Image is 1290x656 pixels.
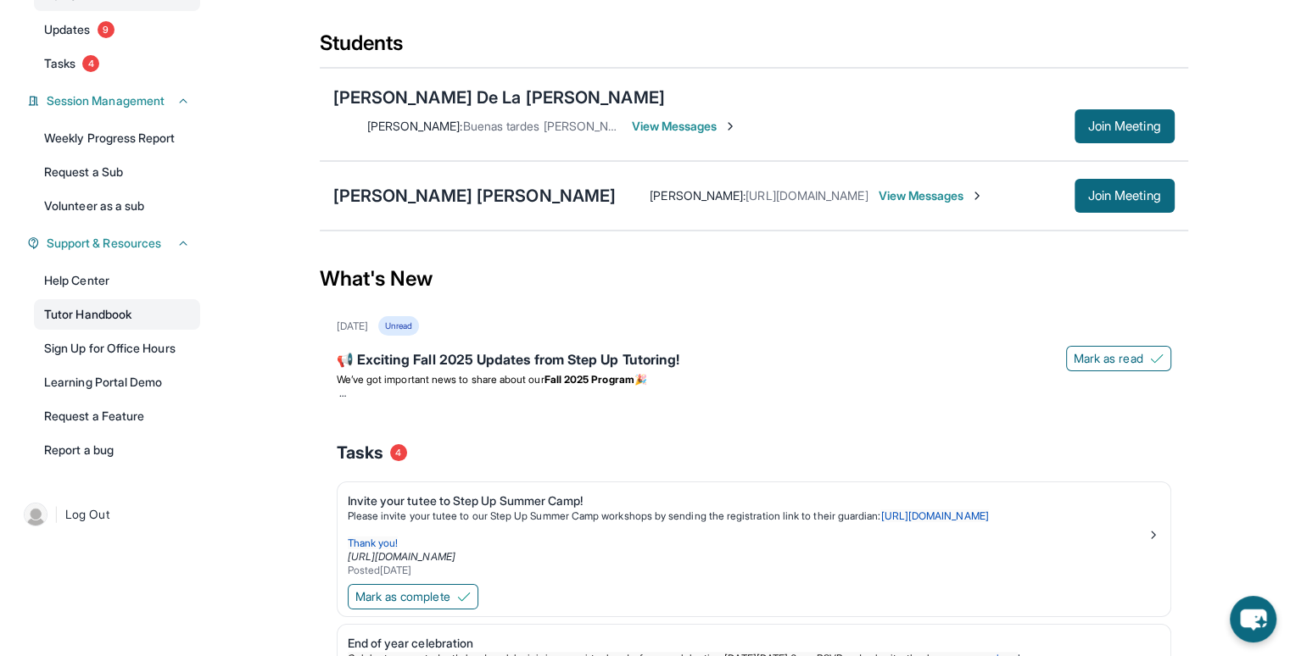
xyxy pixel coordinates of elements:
button: Mark as complete [348,584,478,609]
span: 9 [98,21,114,38]
span: Buenas tardes [PERSON_NAME] [463,119,637,133]
span: 4 [390,444,407,461]
a: [URL][DOMAIN_NAME] [880,509,988,522]
a: Volunteer as a sub [34,191,200,221]
button: Support & Resources [40,235,190,252]
div: Invite your tutee to Step Up Summer Camp! [348,492,1147,509]
div: [PERSON_NAME] [PERSON_NAME] [333,184,617,208]
button: Join Meeting [1075,179,1175,213]
div: [DATE] [337,320,368,333]
div: Students [320,30,1188,67]
a: Help Center [34,265,200,296]
span: Join Meeting [1088,121,1161,131]
button: chat-button [1230,596,1276,642]
a: Invite your tutee to Step Up Summer Camp!Please invite your tutee to our Step Up Summer Camp work... [338,482,1170,581]
a: [URL][DOMAIN_NAME] [348,550,455,563]
div: 📢 Exciting Fall 2025 Updates from Step Up Tutoring! [337,349,1171,373]
div: [PERSON_NAME] De La [PERSON_NAME] [333,86,665,109]
a: Weekly Progress Report [34,123,200,153]
a: Tasks4 [34,48,200,79]
span: Join Meeting [1088,191,1161,201]
span: Support & Resources [47,235,161,252]
img: Chevron-Right [970,189,984,203]
div: What's New [320,242,1188,316]
button: Join Meeting [1075,109,1175,143]
p: Please invite your tutee to our Step Up Summer Camp workshops by sending the registration link to... [348,509,1147,523]
a: Learning Portal Demo [34,367,200,397]
span: Mark as complete [355,588,450,605]
a: |Log Out [17,496,200,533]
div: End of year celebration [348,635,1147,652]
a: Tutor Handbook [34,299,200,330]
span: [URL][DOMAIN_NAME] [746,188,868,203]
span: Log Out [65,506,109,523]
span: View Messages [632,118,738,135]
span: Mark as read [1074,350,1143,367]
button: Mark as read [1066,346,1171,371]
strong: Fall 2025 Program [544,373,634,386]
span: Updates [44,21,91,38]
div: Posted [DATE] [348,564,1147,577]
img: Mark as read [1150,352,1164,365]
img: Mark as complete [457,590,471,603]
span: Tasks [44,55,75,72]
a: Request a Sub [34,157,200,187]
span: [PERSON_NAME] : [650,188,746,203]
a: Updates9 [34,14,200,45]
span: Thank you! [348,536,399,549]
a: Report a bug [34,435,200,465]
img: user-img [24,503,47,526]
span: View Messages [878,187,984,204]
span: | [54,504,59,525]
span: We’ve got important news to share about our [337,373,544,386]
span: 🎉 [634,373,647,386]
div: Unread [378,316,419,336]
img: Chevron-Right [723,120,737,133]
span: Tasks [337,441,383,464]
span: 4 [82,55,99,72]
a: Request a Feature [34,401,200,431]
button: Session Management [40,92,190,109]
span: [PERSON_NAME] : [367,119,463,133]
a: Sign Up for Office Hours [34,333,200,364]
span: Session Management [47,92,165,109]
